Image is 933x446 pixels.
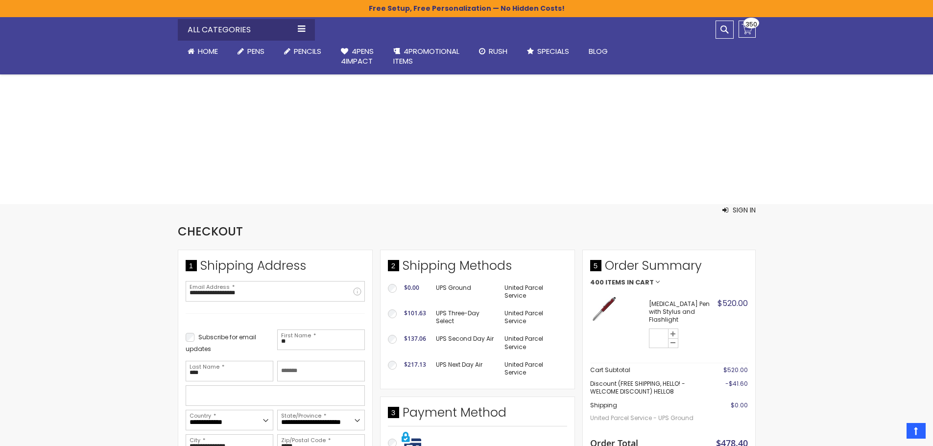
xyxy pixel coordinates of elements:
[590,363,710,377] th: Cart Subtotal
[431,305,500,330] td: UPS Three-Day Select
[907,423,926,439] a: Top
[198,46,218,56] span: Home
[517,41,579,62] a: Specials
[537,46,569,56] span: Specials
[739,21,756,38] a: 350
[500,356,567,381] td: United Parcel Service
[725,379,748,388] span: -$41.60
[722,205,756,215] button: Sign In
[404,283,419,292] span: $0.00
[590,279,604,286] span: 400
[431,330,500,355] td: UPS Second Day Air
[341,46,374,66] span: 4Pens 4impact
[186,333,256,353] span: Subscribe for email updates
[186,258,365,279] div: Shipping Address
[718,298,748,309] span: $520.00
[247,46,264,56] span: Pens
[388,258,567,279] div: Shipping Methods
[331,41,383,72] a: 4Pens4impact
[654,387,674,396] span: HELLO8
[723,366,748,374] span: $520.00
[731,401,748,409] span: $0.00
[404,360,426,369] span: $217.13
[590,296,617,323] img: Kyra Pen with Stylus and Flashlight-Red
[469,41,517,62] a: Rush
[590,401,617,409] span: Shipping
[605,279,654,286] span: Items in Cart
[590,258,748,279] span: Order Summary
[228,41,274,62] a: Pens
[733,205,756,215] span: Sign In
[500,330,567,355] td: United Parcel Service
[178,19,315,41] div: All Categories
[590,409,710,427] span: United Parcel Service - UPS Ground
[388,404,567,426] div: Payment Method
[745,20,757,29] span: 350
[500,305,567,330] td: United Parcel Service
[579,41,618,62] a: Blog
[393,46,459,66] span: 4PROMOTIONAL ITEMS
[178,41,228,62] a: Home
[500,279,567,305] td: United Parcel Service
[489,46,507,56] span: Rush
[431,279,500,305] td: UPS Ground
[404,309,426,317] span: $101.63
[274,41,331,62] a: Pencils
[383,41,469,72] a: 4PROMOTIONALITEMS
[431,356,500,381] td: UPS Next Day Air
[649,300,715,324] strong: [MEDICAL_DATA] Pen with Stylus and Flashlight
[294,46,321,56] span: Pencils
[590,379,685,396] span: Discount (FREE SHIPPING, HELLO! - WELCOME DISCOUNT)
[589,46,608,56] span: Blog
[178,223,243,239] span: Checkout
[404,334,426,343] span: $137.06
